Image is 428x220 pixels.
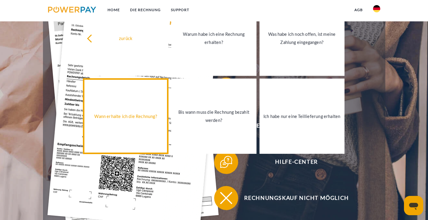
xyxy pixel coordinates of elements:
div: Wann erhalte ich die Rechnung? [87,112,165,120]
div: Bis wann muss die Rechnung bezahlt werden? [175,108,253,124]
a: DIE RECHNUNG [125,5,166,15]
span: Rechnungskauf nicht möglich [223,186,370,210]
span: Hilfe-Center [223,150,370,174]
div: Was habe ich noch offen, ist meine Zahlung eingegangen? [263,30,341,46]
img: qb_help.svg [219,154,234,169]
a: agb [349,5,368,15]
a: Was habe ich noch offen, ist meine Zahlung eingegangen? [260,1,345,76]
button: Rechnungskauf nicht möglich [214,186,370,210]
button: Hilfe-Center [214,150,370,174]
div: zurück [87,34,165,42]
img: logo-powerpay.svg [48,7,96,13]
img: de [373,5,380,12]
a: Home [102,5,125,15]
iframe: Schaltfläche zum Öffnen des Messaging-Fensters [404,196,423,215]
img: qb_close.svg [219,191,234,206]
div: Ich habe nur eine Teillieferung erhalten [263,112,341,120]
a: SUPPORT [166,5,194,15]
div: Warum habe ich eine Rechnung erhalten? [175,30,253,46]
